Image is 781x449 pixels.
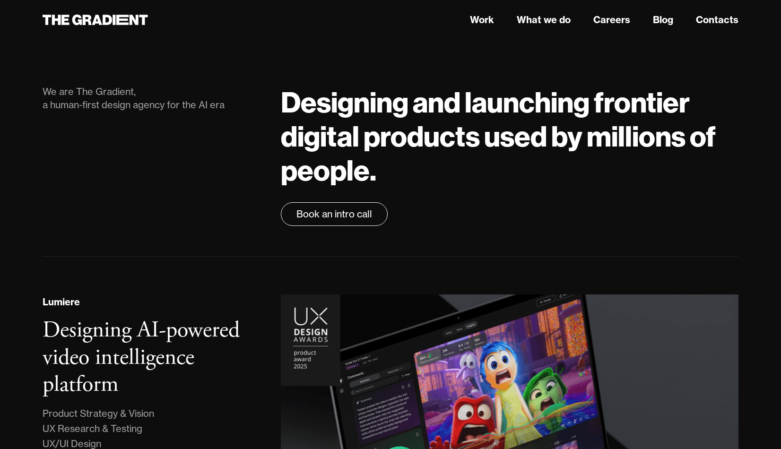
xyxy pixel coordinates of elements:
[43,295,80,309] div: Lumiere
[470,13,494,27] a: Work
[696,13,738,27] a: Contacts
[281,85,738,187] h1: Designing and launching frontier digital products used by millions of people.
[653,13,673,27] a: Blog
[593,13,630,27] a: Careers
[281,202,388,226] a: Book an intro call
[43,316,240,399] h3: Designing AI-powered video intelligence platform
[43,85,262,112] div: We are The Gradient, a human-first design agency for the AI era
[517,13,571,27] a: What we do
